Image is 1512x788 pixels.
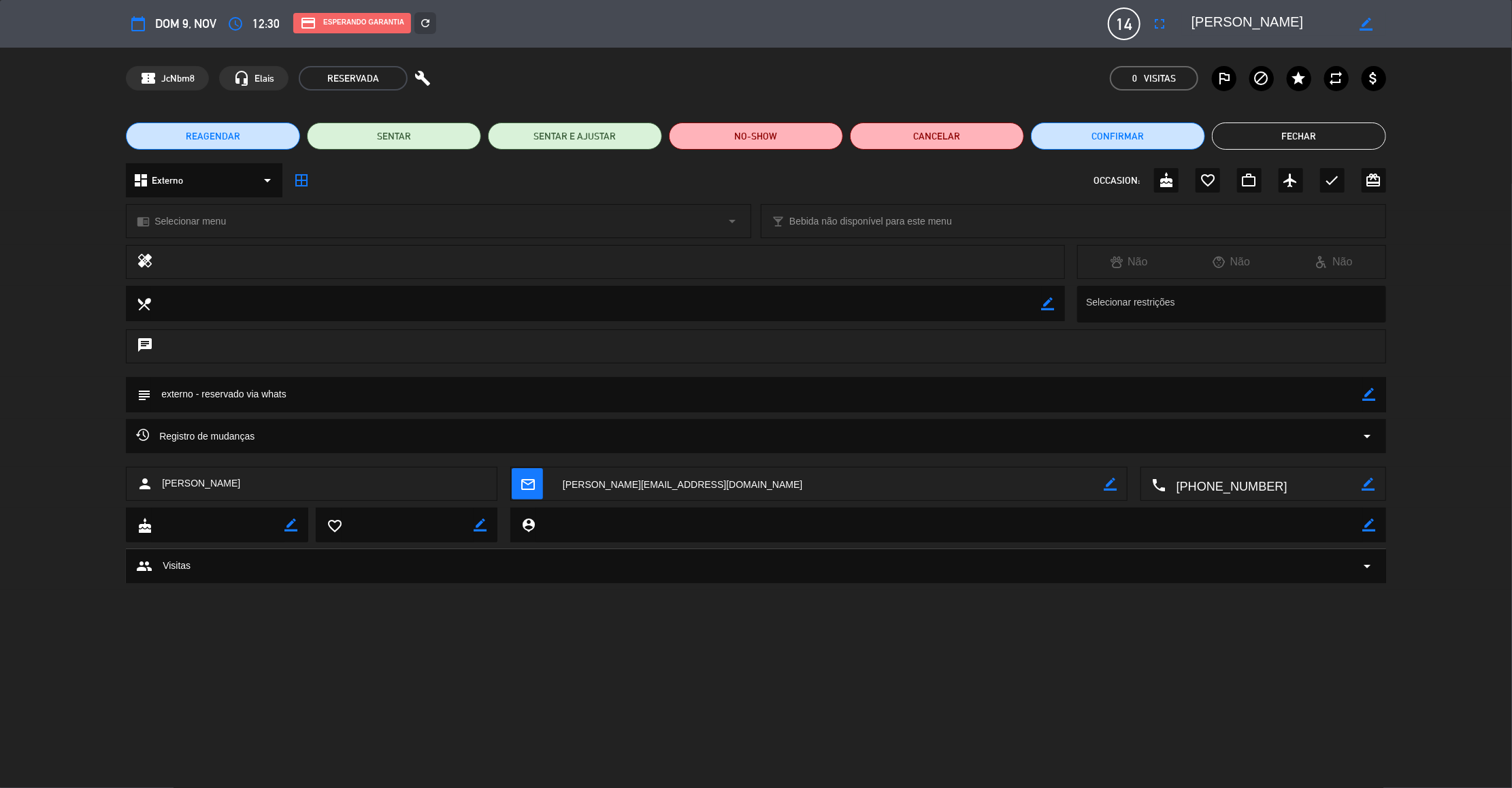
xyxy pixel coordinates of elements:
span: JcNbm8 [161,71,195,86]
i: airplanemode_active [1283,172,1299,188]
i: headset_mic [233,70,250,86]
span: [PERSON_NAME] [162,476,240,491]
button: REAGENDAR [126,122,300,150]
span: Dom 9, nov [155,14,216,34]
i: border_color [1362,478,1375,491]
i: attach_money [1366,70,1382,86]
span: Visitas [163,558,191,574]
button: SENTAR [307,122,481,150]
i: mail_outline [520,476,535,491]
div: Não [1283,253,1385,271]
i: border_color [474,519,487,531]
i: work_outline [1241,172,1258,188]
span: OCCASION: [1094,173,1140,188]
i: border_color [1042,297,1055,310]
i: border_color [1360,18,1373,31]
i: arrow_drop_down [1360,428,1376,444]
i: fullscreen [1151,16,1168,32]
i: border_color [1104,478,1117,491]
i: person [137,476,153,492]
button: Cancelar [850,122,1024,150]
i: local_dining [136,296,151,311]
button: calendar_today [126,12,150,36]
em: Visitas [1144,71,1176,86]
i: border_color [1363,388,1376,401]
i: local_bar [772,215,785,228]
i: cake [137,518,152,533]
i: cake [1158,172,1174,188]
span: Externo [152,173,183,188]
i: build [414,70,431,86]
span: confirmation_number [140,70,157,86]
i: card_giftcard [1366,172,1382,188]
i: border_color [1363,519,1376,531]
span: Selecionar menu [154,214,226,229]
i: border_all [293,172,310,188]
span: group [136,558,152,574]
span: 0 [1132,71,1137,86]
button: Confirmar [1031,122,1205,150]
span: Registro de mudanças [136,428,254,444]
i: chat [137,337,153,356]
i: star [1291,70,1307,86]
i: access_time [227,16,244,32]
i: arrow_drop_down [724,213,740,229]
span: REAGENDAR [186,129,240,144]
i: credit_card [300,15,316,31]
i: check [1324,172,1341,188]
i: local_phone [1151,477,1166,492]
button: Fechar [1212,122,1386,150]
i: arrow_drop_down [259,172,276,188]
button: access_time [223,12,248,36]
span: arrow_drop_down [1360,558,1376,574]
i: chrome_reader_mode [137,215,150,228]
span: Elais [254,71,274,86]
span: 12:30 [252,14,280,34]
i: dashboard [133,172,149,188]
button: NO-SHOW [669,122,843,150]
i: healing [137,252,153,272]
i: favorite_border [1200,172,1216,188]
i: border_color [284,519,297,531]
i: block [1253,70,1270,86]
button: fullscreen [1147,12,1172,36]
i: outlined_flag [1216,70,1232,86]
div: Não [1181,253,1283,271]
button: SENTAR E AJUSTAR [488,122,662,150]
span: Bebida não disponível para este menu [789,214,952,229]
div: Esperando garantia [293,13,411,33]
div: Não [1078,253,1181,271]
i: repeat [1328,70,1345,86]
i: refresh [419,17,431,29]
span: RESERVADA [299,66,408,91]
i: person_pin [521,517,536,532]
i: favorite_border [327,518,342,533]
i: subject [136,387,151,402]
span: 14 [1108,7,1140,40]
i: calendar_today [130,16,146,32]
